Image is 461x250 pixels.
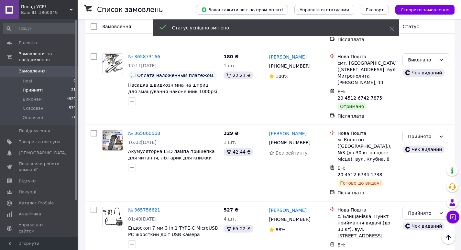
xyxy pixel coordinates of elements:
[71,115,76,121] span: 21
[401,7,449,12] span: Створити замовлення
[446,211,459,223] button: Чат з покупцем
[128,63,157,68] span: 17:11[DATE]
[128,149,215,167] a: Акумуляторна LED лампа прищепка для читання, ліхтарик для книжки зарядка від USB
[276,150,308,156] span: Без рейтингу
[337,166,382,177] span: ЕН: 20 4512 6734 1738
[402,69,445,77] div: Чек виданий
[23,96,43,102] span: Виконані
[337,36,397,43] div: Післяплата
[19,128,50,134] span: Повідомлення
[128,225,218,244] a: Ендоскоп 7 мм 3 in 1 TYPE-C MicroUSB PC жорсткий дріт USB камера жорсткий ендоскоп
[128,54,160,59] a: № 365873166
[276,227,286,232] span: 88%
[224,54,238,59] span: 180 ₴
[366,7,384,12] span: Експорт
[337,213,397,239] div: с. Блищанівка, Пункт приймання-видачі (до 30 кг): вул. [STREET_ADDRESS]
[19,222,60,234] span: Управління сайтом
[408,210,436,217] div: Прийнято
[19,211,41,217] span: Аналітика
[172,25,373,31] div: Статус успішно змінено
[19,150,67,156] span: [DEMOGRAPHIC_DATA]
[19,178,36,184] span: Відгуки
[408,56,436,63] div: Виконано
[337,179,383,187] div: Готово до видачі
[23,105,45,111] span: Скасовані
[128,131,160,136] a: № 365860568
[337,53,397,60] div: Нова Пошта
[128,140,157,145] span: 16:02[DATE]
[103,207,123,227] img: Фото товару
[23,115,43,121] span: Оплачені
[21,10,78,16] div: Ваш ID: 3860049
[97,6,163,14] h1: Список замовлень
[337,136,397,162] div: м. Конотоп ([GEOGRAPHIC_DATA].), №3 (до 30 кг на одне місце): вул. Клубна, 8
[224,148,253,156] div: 42.44 ₴
[402,24,419,29] span: Статус
[276,74,289,79] span: 100%
[268,138,312,147] div: [PHONE_NUMBER]
[102,53,123,74] a: Фото товару
[19,51,78,63] span: Замовлення та повідомлення
[19,189,36,195] span: Покупці
[402,146,445,153] div: Чек виданий
[102,207,123,227] a: Фото товару
[196,5,288,15] button: Завантажити звіт по пром-оплаті
[224,63,236,68] span: 1 шт.
[224,140,236,145] span: 1 шт.
[337,207,397,213] div: Нова Пошта
[19,68,46,74] span: Замовлення
[73,78,76,84] span: 0
[224,131,238,136] span: 329 ₴
[19,200,54,206] span: Каталог ProSale
[128,216,157,222] span: 01:40[DATE]
[389,7,455,12] a: Створити замовлення
[337,89,382,101] span: ЕН: 20 4512 6742 7875
[131,73,136,78] img: :speech_balloon:
[361,5,389,15] button: Експорт
[268,61,312,71] div: [PHONE_NUMBER]
[102,24,131,29] span: Замовлення
[19,40,37,46] span: Головна
[23,87,43,93] span: Прийняті
[201,7,283,13] span: Завантажити звіт по пром-оплаті
[294,5,354,15] button: Управління статусами
[224,207,238,212] span: 527 ₴
[67,96,76,102] span: 4920
[69,105,76,111] span: 570
[269,54,307,60] a: [PERSON_NAME]
[395,5,455,15] button: Створити замовлення
[337,113,397,119] div: Післяплата
[103,130,123,150] img: Фото товару
[103,54,123,74] img: Фото товару
[408,133,436,140] div: Прийнято
[19,139,60,145] span: Товари та послуги
[137,73,214,78] span: Оплата наложенным платежом.
[337,190,397,196] div: Післяплата
[224,71,253,79] div: 22.21 ₴
[402,222,445,230] div: Чек виданий
[224,225,253,233] div: 65.22 ₴
[21,4,70,10] span: Понад УСЕ!
[268,215,312,224] div: [PHONE_NUMBER]
[71,87,76,93] span: 21
[19,161,60,173] span: Показники роботи компанії
[442,231,455,244] button: Наверх
[128,207,160,212] a: № 365756621
[269,207,307,213] a: [PERSON_NAME]
[337,60,397,86] div: смт. [GEOGRAPHIC_DATA] ([STREET_ADDRESS]: вул. Митрополита [PERSON_NAME], 11
[337,130,397,136] div: Нова Пошта
[224,216,236,222] span: 4 шт.
[3,23,76,34] input: Пошук
[102,130,123,151] a: Фото товару
[128,82,217,107] a: Насадка швидкознімна на шприц для змащування наконечник 1000psi 690bar нержавіюча сталь універсальна
[23,78,32,84] span: Нові
[300,7,349,12] span: Управління статусами
[269,130,307,137] a: [PERSON_NAME]
[337,103,367,110] div: Отримано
